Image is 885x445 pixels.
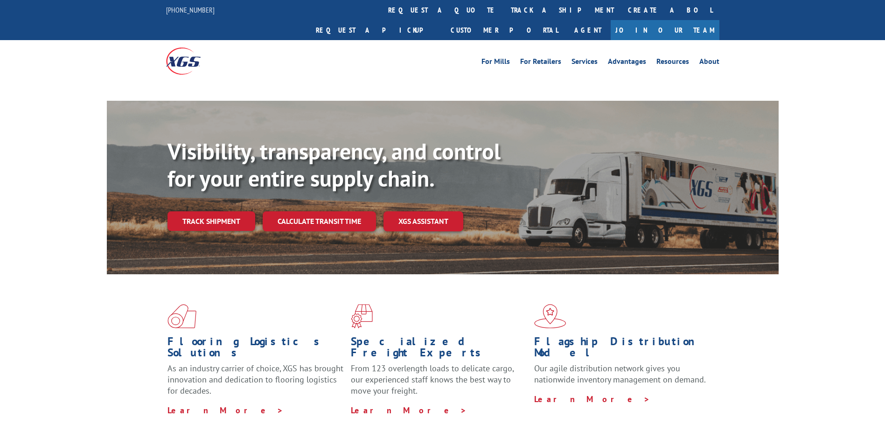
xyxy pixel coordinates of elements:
a: Customer Portal [444,20,565,40]
a: Services [571,58,598,68]
b: Visibility, transparency, and control for your entire supply chain. [167,137,501,193]
p: From 123 overlength loads to delicate cargo, our experienced staff knows the best way to move you... [351,363,527,404]
h1: Specialized Freight Experts [351,336,527,363]
a: Request a pickup [309,20,444,40]
a: Track shipment [167,211,255,231]
a: Calculate transit time [263,211,376,231]
span: Our agile distribution network gives you nationwide inventory management on demand. [534,363,706,385]
a: For Mills [481,58,510,68]
a: Learn More > [351,405,467,416]
a: Advantages [608,58,646,68]
a: Join Our Team [611,20,719,40]
a: For Retailers [520,58,561,68]
a: Agent [565,20,611,40]
span: As an industry carrier of choice, XGS has brought innovation and dedication to flooring logistics... [167,363,343,396]
h1: Flagship Distribution Model [534,336,711,363]
a: Resources [656,58,689,68]
a: XGS ASSISTANT [383,211,463,231]
a: About [699,58,719,68]
img: xgs-icon-focused-on-flooring-red [351,304,373,328]
img: xgs-icon-total-supply-chain-intelligence-red [167,304,196,328]
a: Learn More > [167,405,284,416]
a: [PHONE_NUMBER] [166,5,215,14]
a: Learn More > [534,394,650,404]
h1: Flooring Logistics Solutions [167,336,344,363]
img: xgs-icon-flagship-distribution-model-red [534,304,566,328]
